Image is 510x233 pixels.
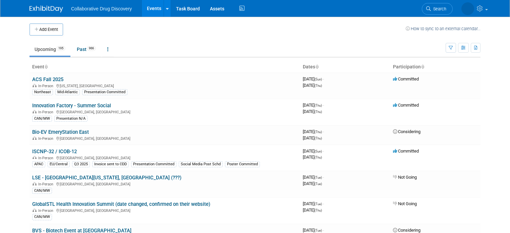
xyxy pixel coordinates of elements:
span: In-Person [38,209,55,213]
span: - [323,76,324,81]
span: In-Person [38,136,55,141]
span: [DATE] [303,76,324,81]
img: Ralf Felsner [461,2,474,15]
span: Not Going [393,201,417,206]
div: Q3 2025 [72,161,90,167]
a: Bio-EV EmeryStation East [32,129,89,135]
div: Presentation Committed [131,161,176,167]
img: In-Person Event [33,110,37,113]
span: (Thu) [315,110,322,114]
div: EU/Central [48,161,70,167]
span: - [323,201,324,206]
span: - [323,103,324,108]
span: 966 [87,46,96,51]
span: [DATE] [303,135,322,140]
img: ExhibitDay [30,6,63,12]
span: [DATE] [303,228,324,233]
span: [DATE] [303,208,322,213]
a: LSE - [GEOGRAPHIC_DATA][US_STATE], [GEOGRAPHIC_DATA] (???) [32,175,181,181]
span: (Tue) [315,229,322,232]
span: (Thu) [315,209,322,212]
div: Northeast [32,89,53,95]
a: Innovation Factory - Summer Social [32,103,111,109]
img: In-Person Event [33,156,37,159]
th: Participation [390,61,480,73]
span: [DATE] [303,103,324,108]
span: - [323,228,324,233]
span: Not Going [393,175,417,180]
span: (Sun) [315,150,322,153]
span: Collaborative Drug Discovery [71,6,132,11]
div: [US_STATE], [GEOGRAPHIC_DATA] [32,83,297,88]
span: Considering [393,129,420,134]
div: Mid-Atlantic [55,89,80,95]
span: (Thu) [315,156,322,159]
span: [DATE] [303,155,322,160]
span: [DATE] [303,83,322,88]
img: In-Person Event [33,136,37,140]
th: Dates [300,61,390,73]
span: In-Person [38,110,55,114]
div: Presentation Committed [82,89,127,95]
div: Poster Committed [225,161,260,167]
img: In-Person Event [33,209,37,212]
img: In-Person Event [33,182,37,185]
a: Search [422,3,453,15]
span: In-Person [38,84,55,88]
img: In-Person Event [33,84,37,87]
span: (Tue) [315,176,322,179]
span: In-Person [38,156,55,160]
span: (Thu) [315,136,322,140]
span: (Thu) [315,84,322,88]
span: Considering [393,228,420,233]
a: Sort by Event Name [44,64,48,69]
span: (Thu) [315,104,322,107]
span: [DATE] [303,149,324,154]
div: [GEOGRAPHIC_DATA], [GEOGRAPHIC_DATA] [32,135,297,141]
span: (Tue) [315,182,322,186]
span: - [323,175,324,180]
span: [DATE] [303,129,324,134]
span: [DATE] [303,109,322,114]
a: GlobalSTL Health Innovation Summit (date changed, confirmed on their website) [32,201,210,207]
div: [GEOGRAPHIC_DATA], [GEOGRAPHIC_DATA] [32,181,297,186]
div: CAN/MW [32,214,52,220]
a: Upcoming195 [30,43,70,56]
a: ISCNP-32 / ICOB-12 [32,149,77,155]
button: Add Event [30,23,63,36]
span: [DATE] [303,201,324,206]
span: Search [431,6,446,11]
div: Social Media Post Schd [179,161,223,167]
div: [GEOGRAPHIC_DATA], [GEOGRAPHIC_DATA] [32,155,297,160]
span: Committed [393,103,419,108]
a: Past966 [72,43,101,56]
span: [DATE] [303,181,322,186]
th: Event [30,61,300,73]
div: APAC [32,161,45,167]
div: CAN/MW [32,116,52,122]
div: [GEOGRAPHIC_DATA], [GEOGRAPHIC_DATA] [32,208,297,213]
span: (Tue) [315,202,322,206]
a: Sort by Start Date [315,64,319,69]
span: 195 [56,46,65,51]
span: [DATE] [303,175,324,180]
span: Committed [393,76,419,81]
div: CAN/MW [32,188,52,194]
span: - [323,149,324,154]
a: ACS Fall 2025 [32,76,63,82]
span: In-Person [38,182,55,186]
span: Committed [393,149,419,154]
div: Invoice sent to CDD [92,161,129,167]
span: - [323,129,324,134]
div: Presentation N/A [54,116,88,122]
a: Sort by Participation Type [421,64,424,69]
div: [GEOGRAPHIC_DATA], [GEOGRAPHIC_DATA] [32,109,297,114]
span: (Sun) [315,77,322,81]
a: How to sync to an external calendar... [406,26,480,31]
span: (Thu) [315,130,322,134]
